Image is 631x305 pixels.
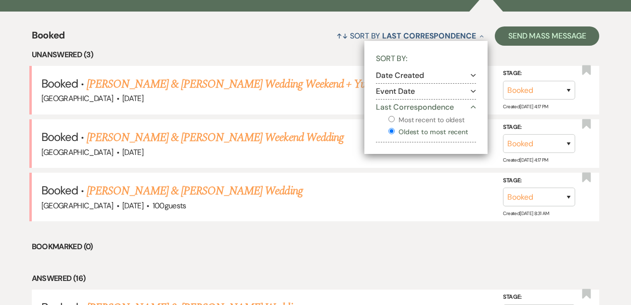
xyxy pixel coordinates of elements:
label: Most recent to oldest [388,114,476,126]
a: [PERSON_NAME] & [PERSON_NAME] Weekend Wedding [87,129,344,146]
label: Stage: [503,122,575,133]
input: Most recent to oldest [388,116,395,122]
label: Stage: [503,68,575,79]
button: Last Correspondence [376,103,476,111]
span: [DATE] [122,147,143,157]
span: [GEOGRAPHIC_DATA] [41,147,114,157]
input: Oldest to most recent [388,128,395,134]
span: ↑↓ [336,31,348,41]
span: [DATE] [122,93,143,103]
button: Sort By Last Correspondence [333,23,488,49]
span: 100 guests [153,201,186,211]
span: [GEOGRAPHIC_DATA] [41,93,114,103]
span: Booked [41,183,78,198]
a: [PERSON_NAME] & [PERSON_NAME] Wedding Weekend + Yurts [87,76,376,93]
span: Created: [DATE] 4:17 PM [503,103,548,110]
label: Stage: [503,176,575,186]
span: Booked [41,76,78,91]
p: Sort By: [376,52,476,68]
li: Bookmarked (0) [32,241,600,253]
button: Date Created [376,72,476,79]
button: Event Date [376,88,476,95]
label: Oldest to most recent [388,126,476,138]
span: Created: [DATE] 4:17 PM [503,157,548,163]
a: [PERSON_NAME] & [PERSON_NAME] Wedding [87,182,302,200]
button: Send Mass Message [495,26,600,46]
span: [GEOGRAPHIC_DATA] [41,201,114,211]
span: Booked [41,129,78,144]
span: Last Correspondence [382,31,476,41]
span: [DATE] [122,201,143,211]
label: Stage: [503,292,575,303]
li: Unanswered (3) [32,49,600,61]
li: Answered (16) [32,272,600,285]
span: Created: [DATE] 8:31 AM [503,210,549,216]
span: Booked [32,28,65,49]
